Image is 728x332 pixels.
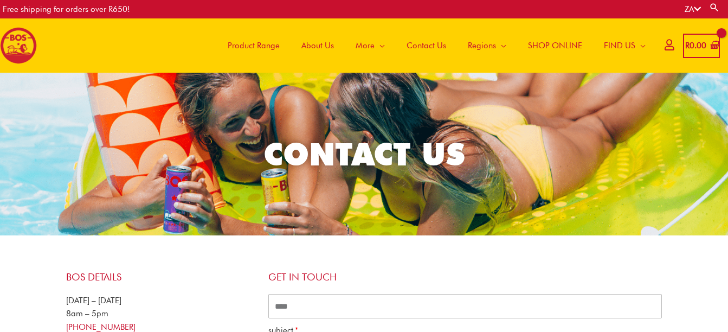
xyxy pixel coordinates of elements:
[228,29,280,62] span: Product Range
[468,29,496,62] span: Regions
[217,18,291,73] a: Product Range
[407,29,446,62] span: Contact Us
[66,309,108,318] span: 8am – 5pm
[683,34,720,58] a: View Shopping Cart, empty
[685,41,690,50] span: R
[356,29,375,62] span: More
[268,271,662,283] h4: Get in touch
[685,4,701,14] a: ZA
[457,18,517,73] a: Regions
[517,18,593,73] a: SHOP ONLINE
[291,18,345,73] a: About Us
[66,296,121,305] span: [DATE] – [DATE]
[301,29,334,62] span: About Us
[528,29,582,62] span: SHOP ONLINE
[66,322,136,332] a: [PHONE_NUMBER]
[709,2,720,12] a: Search button
[396,18,457,73] a: Contact Us
[345,18,396,73] a: More
[209,18,656,73] nav: Site Navigation
[685,41,706,50] bdi: 0.00
[61,134,667,174] h2: CONTACT US
[604,29,635,62] span: FIND US
[66,271,257,283] h4: BOS Details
